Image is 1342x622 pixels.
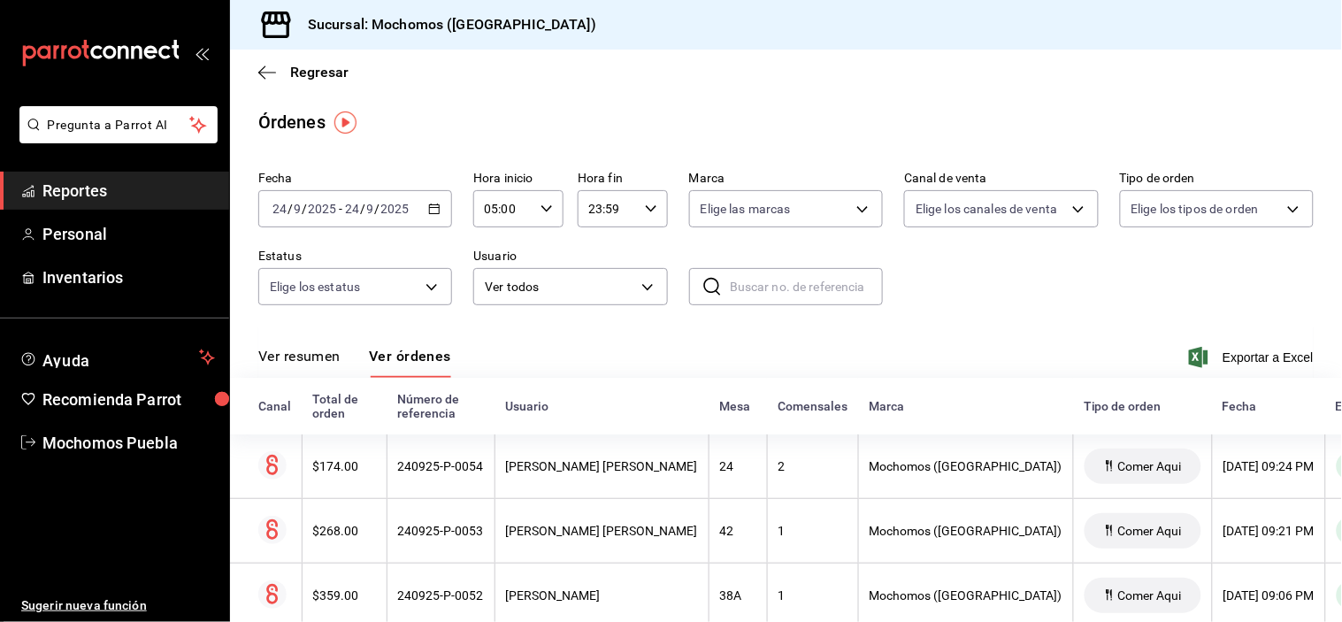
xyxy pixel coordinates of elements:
[344,202,360,216] input: --
[1111,524,1189,538] span: Comer Aqui
[778,459,847,473] div: 2
[21,596,215,615] span: Sugerir nueva función
[870,459,1062,473] div: Mochomos ([GEOGRAPHIC_DATA])
[42,179,215,203] span: Reportes
[334,111,357,134] img: Tooltip marker
[730,269,883,304] input: Buscar no. de referencia
[397,392,484,420] div: Número de referencia
[19,106,218,143] button: Pregunta a Parrot AI
[272,202,288,216] input: --
[258,173,452,185] label: Fecha
[1131,200,1259,218] span: Elige los tipos de orden
[42,431,215,455] span: Mochomos Puebla
[48,116,190,134] span: Pregunta a Parrot AI
[302,202,307,216] span: /
[719,399,756,413] div: Mesa
[258,250,452,263] label: Estatus
[485,278,634,296] span: Ver todos
[290,64,349,81] span: Regresar
[42,222,215,246] span: Personal
[506,588,698,603] div: [PERSON_NAME]
[398,459,484,473] div: 240925-P-0054
[258,399,291,413] div: Canal
[506,524,698,538] div: [PERSON_NAME] [PERSON_NAME]
[307,202,337,216] input: ----
[1223,588,1315,603] div: [DATE] 09:06 PM
[313,588,376,603] div: $359.00
[473,250,667,263] label: Usuario
[366,202,375,216] input: --
[258,64,349,81] button: Regresar
[473,173,564,185] label: Hora inicio
[360,202,365,216] span: /
[1111,459,1189,473] span: Comer Aqui
[293,202,302,216] input: --
[870,524,1062,538] div: Mochomos ([GEOGRAPHIC_DATA])
[380,202,410,216] input: ----
[258,348,341,378] button: Ver resumen
[701,200,791,218] span: Elige las marcas
[1084,399,1201,413] div: Tipo de orden
[870,588,1062,603] div: Mochomos ([GEOGRAPHIC_DATA])
[916,200,1057,218] span: Elige los canales de venta
[12,128,218,147] a: Pregunta a Parrot AI
[398,524,484,538] div: 240925-P-0053
[505,399,698,413] div: Usuario
[506,459,698,473] div: [PERSON_NAME] [PERSON_NAME]
[778,399,847,413] div: Comensales
[1223,524,1315,538] div: [DATE] 09:21 PM
[42,388,215,411] span: Recomienda Parrot
[778,524,847,538] div: 1
[42,347,192,368] span: Ayuda
[1111,588,1189,603] span: Comer Aqui
[1120,173,1314,185] label: Tipo de orden
[398,588,484,603] div: 240925-P-0052
[270,278,360,296] span: Elige los estatus
[778,588,847,603] div: 1
[689,173,883,185] label: Marca
[869,399,1062,413] div: Marca
[1192,347,1314,368] button: Exportar a Excel
[720,524,756,538] div: 42
[288,202,293,216] span: /
[195,46,209,60] button: open_drawer_menu
[369,348,451,378] button: Ver órdenes
[313,459,376,473] div: $174.00
[312,392,376,420] div: Total de orden
[339,202,342,216] span: -
[904,173,1098,185] label: Canal de venta
[258,109,326,135] div: Órdenes
[1223,399,1315,413] div: Fecha
[578,173,668,185] label: Hora fin
[375,202,380,216] span: /
[313,524,376,538] div: $268.00
[720,459,756,473] div: 24
[42,265,215,289] span: Inventarios
[1223,459,1315,473] div: [DATE] 09:24 PM
[720,588,756,603] div: 38A
[294,14,596,35] h3: Sucursal: Mochomos ([GEOGRAPHIC_DATA])
[258,348,451,378] div: navigation tabs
